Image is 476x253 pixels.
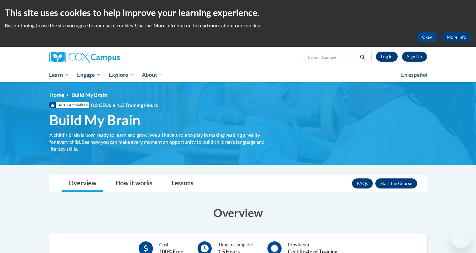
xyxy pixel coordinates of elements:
button: Okay [417,32,437,42]
span: 0.2 CEUs [91,102,158,109]
button: Enroll [375,178,417,188]
span: Explore [109,71,134,79]
span: Engage [77,71,101,79]
a: FAQs [352,178,373,188]
span: Build My Brain [71,92,107,98]
a: Lessons [165,175,200,192]
span: En español [401,71,428,78]
a: How it works [109,175,159,192]
h3: Overview [49,205,427,221]
span: IACET Accredited [49,102,89,108]
a: Log In [376,52,398,62]
div: A child's brain is born ready to learn and grow. We all have a role to play in making reading a r... [49,132,266,152]
a: Explore [105,68,138,82]
p: By continuing to use the site you agree to our use of cookies. Use the ‘More info’ button to read... [5,22,471,29]
h2: This site uses cookies to help improve your learning experience. [5,6,471,19]
span: • [113,102,115,108]
span: 1.5 Training Hours [117,102,158,108]
div: Main menu [40,68,436,82]
a: Register [402,52,427,62]
a: Home [49,92,64,98]
img: Cox Campus [49,52,120,63]
input: Search Courses [307,53,358,61]
span: Build My Brain [49,112,140,128]
iframe: Button to launch messaging window [451,228,471,248]
a: Cox Campus [49,52,169,63]
a: En español [397,68,432,82]
a: Learn [45,68,73,82]
a: Engage [73,68,105,82]
a: More Info [442,32,471,42]
a: About [138,68,167,82]
button: Search [358,53,367,61]
span: Learn [49,71,69,79]
a: Overview [62,175,103,192]
span: About [142,71,163,79]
